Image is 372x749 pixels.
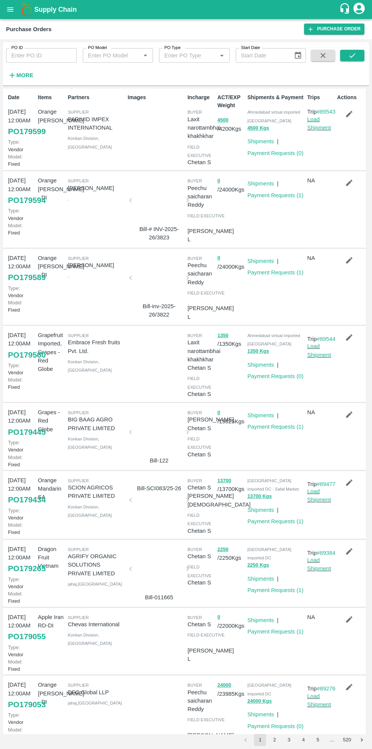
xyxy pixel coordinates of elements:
[68,483,125,500] p: SCION AGRICOS PRIVATE LIMITED
[34,4,339,15] a: Supply Chain
[11,45,23,51] label: PO ID
[8,508,20,513] span: Type:
[8,698,46,711] a: PO179053
[19,2,34,17] img: logo
[8,285,35,299] p: Vendor
[188,410,202,415] span: buyer
[188,256,202,261] span: buyer
[8,507,35,521] p: Vendor
[134,593,184,602] p: Bill-011665
[247,697,272,706] button: 24000 Kgs
[188,450,214,459] p: Chetan S
[8,576,35,590] p: Vendor
[247,124,269,133] button: 4500 Kgs
[188,376,211,389] span: field executive
[304,24,364,35] a: Purchase Order
[188,552,214,561] p: Chetan S
[8,108,35,125] p: [DATE] 12:00AM
[218,681,231,690] button: 24000
[8,348,46,362] a: PO179560
[68,688,125,697] p: DFC Global LLP
[274,408,279,420] div: |
[8,299,35,314] p: Fixed
[8,476,35,493] p: [DATE] 12:00AM
[326,736,338,744] div: …
[352,2,366,17] div: account of current user
[307,176,334,185] p: NA
[356,734,368,746] button: Go to next page
[2,1,19,18] button: open drawer
[317,109,336,115] a: #89543
[164,45,181,51] label: PO Type
[128,93,184,101] p: Images
[188,620,214,629] p: Chetan S
[247,518,304,524] a: Payment Requests (1)
[8,125,46,138] a: PO179599
[247,93,304,101] p: Shipments & Payment
[8,193,46,207] a: PO179594
[188,633,225,637] span: field executive
[307,549,336,557] p: Trip
[274,572,279,583] div: |
[38,176,65,202] p: Orange [PERSON_NAME] - DI
[6,69,35,82] button: More
[247,150,304,156] a: Payment Requests (0)
[68,261,125,269] p: [PERSON_NAME]
[134,225,184,242] p: Bill-# INV-2025-26/3823
[247,547,292,560] span: [GEOGRAPHIC_DATA] Imported DC
[140,51,150,60] button: Open
[188,179,202,183] span: buyer
[218,254,220,263] button: 0
[218,613,244,630] p: / 22000 Kgs
[38,545,65,570] p: Dragon Fruit Vietnam
[68,633,112,646] span: Konkan Division , [GEOGRAPHIC_DATA]
[188,688,214,714] p: Peechu saicharan Reddy
[8,377,22,383] span: Model:
[8,363,20,368] span: Type:
[337,93,364,101] p: Actions
[247,424,304,430] a: Payment Requests (1)
[218,476,244,494] p: / 13700 Kgs
[8,522,22,528] span: Model:
[188,483,251,492] p: Chetan S
[8,271,46,284] a: PO179589
[247,412,274,418] a: Shipments
[68,478,89,483] span: Supplier
[274,358,279,369] div: |
[68,274,69,278] span: ,
[8,208,20,214] span: Type:
[8,408,35,425] p: [DATE] 12:00AM
[68,437,112,450] span: Konkan Division , [GEOGRAPHIC_DATA]
[8,331,35,348] p: [DATE] 12:00AM
[317,686,336,692] a: #89276
[218,93,244,109] p: ACT/EXP Weight
[283,734,295,746] button: Go to page 3
[218,331,244,348] p: / 1350 Kgs
[161,51,215,60] input: Enter PO Type
[68,415,125,432] p: BIG BAAG AGRO PRIVATE LIMITED
[247,347,269,356] button: 1350 Kgs
[188,565,211,578] span: field executive
[247,333,300,346] span: Ahmedabad virtual imported [GEOGRAPHIC_DATA]
[307,693,331,708] a: Load Shipment
[217,51,227,60] button: Open
[8,254,35,271] p: [DATE] 12:00AM
[307,335,336,343] p: Trip
[218,545,229,554] button: 2250
[188,145,211,158] span: field executive
[218,408,244,426] p: / 19825 Kgs
[247,561,269,570] button: 2250 Kgs
[218,116,229,125] button: 4500
[68,196,69,201] span: ,
[8,521,35,536] p: Fixed
[247,723,304,729] a: Payment Requests (0)
[238,734,369,746] nav: pagination navigation
[307,254,334,262] p: NA
[188,93,214,101] p: Incharge
[38,681,65,706] p: Orange [PERSON_NAME] - DI
[307,684,336,693] p: Trip
[317,481,336,487] a: #89477
[68,582,122,586] span: jahaj , [GEOGRAPHIC_DATA]
[247,617,274,623] a: Shipments
[188,364,221,372] p: Chetan S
